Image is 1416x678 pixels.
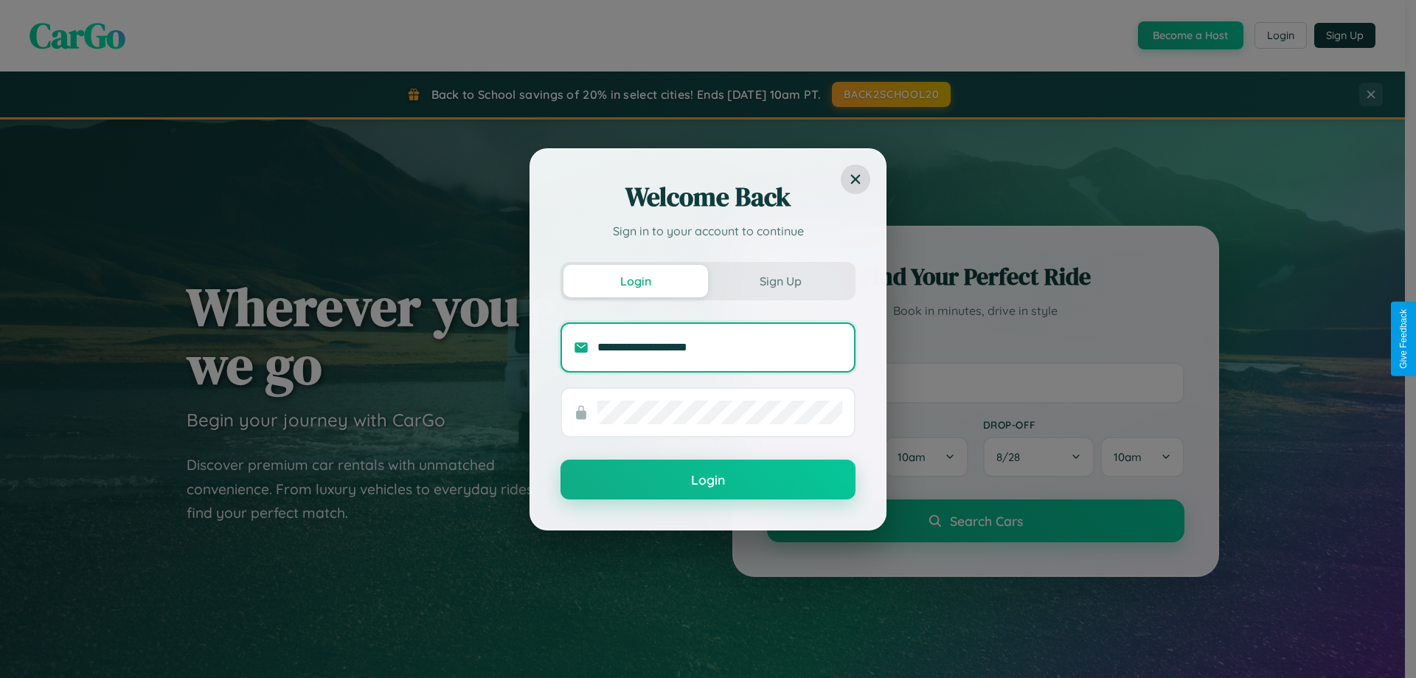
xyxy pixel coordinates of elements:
[563,265,708,297] button: Login
[560,460,855,499] button: Login
[560,222,855,240] p: Sign in to your account to continue
[1398,309,1409,369] div: Give Feedback
[708,265,853,297] button: Sign Up
[560,179,855,215] h2: Welcome Back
